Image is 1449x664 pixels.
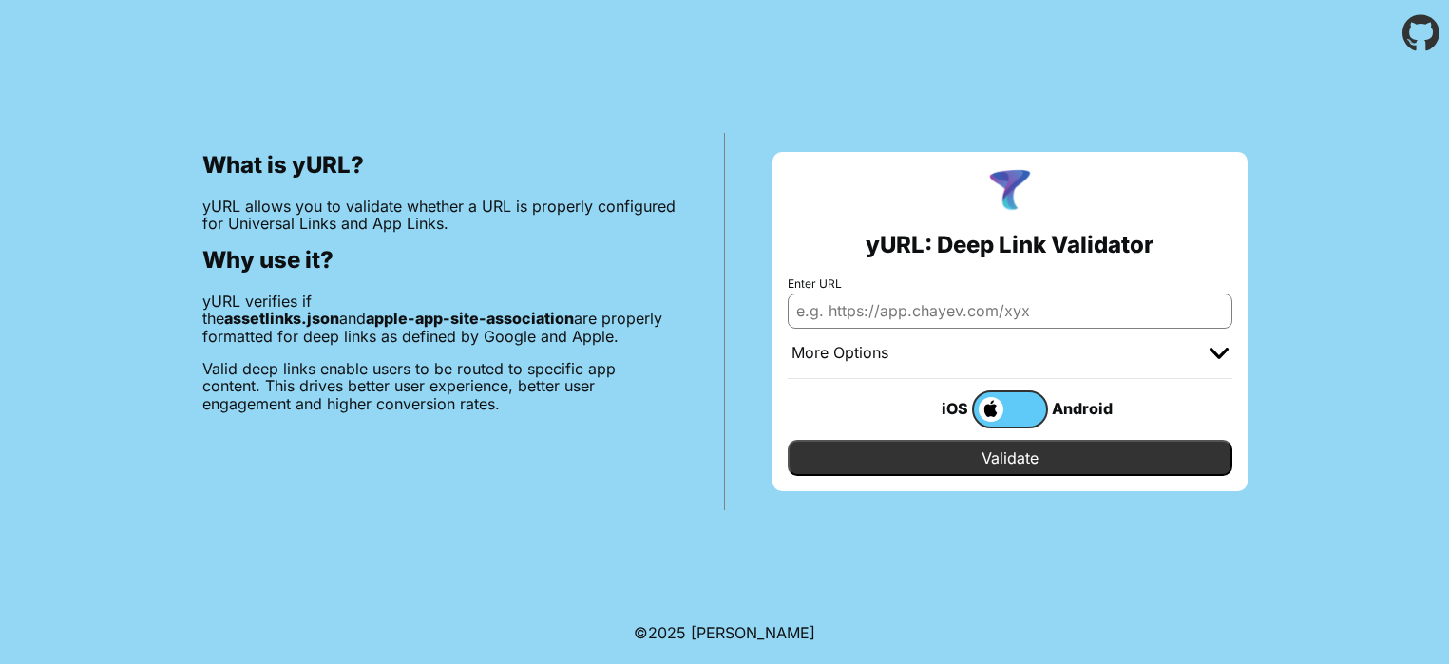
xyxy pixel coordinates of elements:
[224,309,339,328] b: assetlinks.json
[1210,348,1229,359] img: chevron
[202,360,677,412] p: Valid deep links enable users to be routed to specific app content. This drives better user exper...
[366,309,574,328] b: apple-app-site-association
[634,601,815,664] footer: ©
[691,623,815,642] a: Michael Ibragimchayev's Personal Site
[202,247,677,274] h2: Why use it?
[202,198,677,233] p: yURL allows you to validate whether a URL is properly configured for Universal Links and App Links.
[788,440,1232,476] input: Validate
[1048,396,1124,421] div: Android
[896,396,972,421] div: iOS
[788,277,1232,291] label: Enter URL
[648,623,686,642] span: 2025
[202,293,677,345] p: yURL verifies if the and are properly formatted for deep links as defined by Google and Apple.
[788,294,1232,328] input: e.g. https://app.chayev.com/xyx
[866,232,1153,258] h2: yURL: Deep Link Validator
[202,152,677,179] h2: What is yURL?
[791,344,888,363] div: More Options
[985,167,1035,217] img: yURL Logo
